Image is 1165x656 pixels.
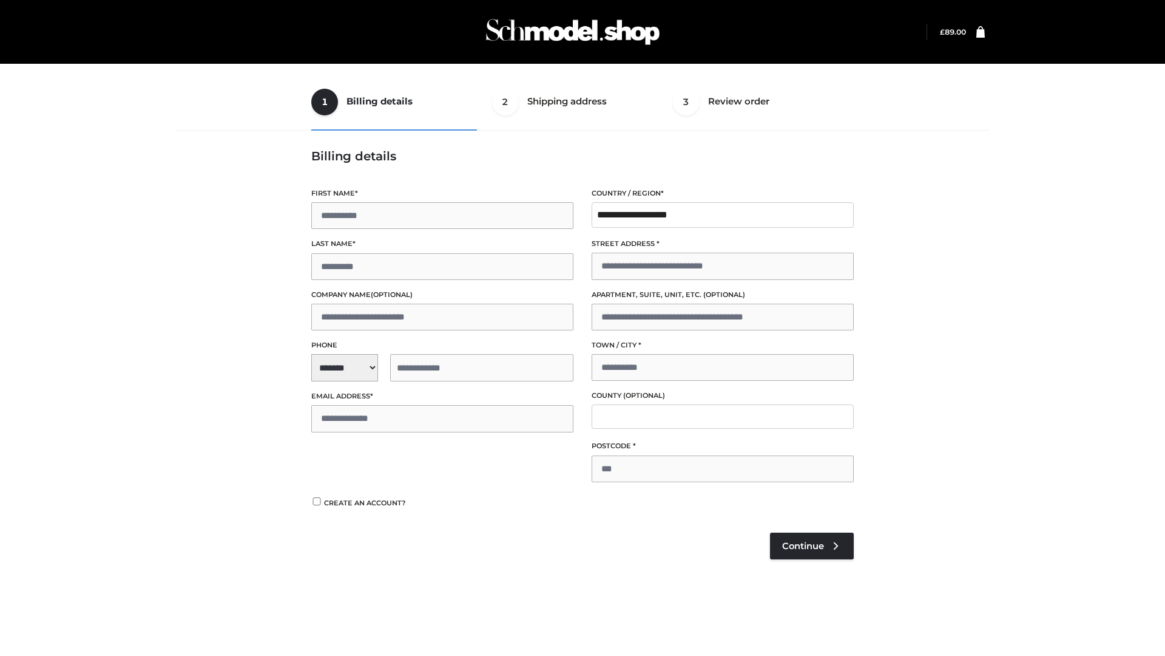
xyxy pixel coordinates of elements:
[592,238,854,250] label: Street address
[940,27,945,36] span: £
[311,391,573,402] label: Email address
[703,290,745,299] span: (optional)
[482,8,664,56] img: Schmodel Admin 964
[592,440,854,452] label: Postcode
[311,149,854,163] h3: Billing details
[782,541,824,552] span: Continue
[592,390,854,401] label: County
[311,289,573,301] label: Company name
[940,27,966,36] a: £89.00
[770,533,854,559] a: Continue
[623,391,665,400] span: (optional)
[940,27,966,36] bdi: 89.00
[311,340,573,351] label: Phone
[324,499,406,507] span: Create an account?
[311,188,573,199] label: First name
[592,188,854,199] label: Country / Region
[592,289,854,301] label: Apartment, suite, unit, etc.
[311,238,573,250] label: Last name
[371,290,413,299] span: (optional)
[592,340,854,351] label: Town / City
[311,497,322,505] input: Create an account?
